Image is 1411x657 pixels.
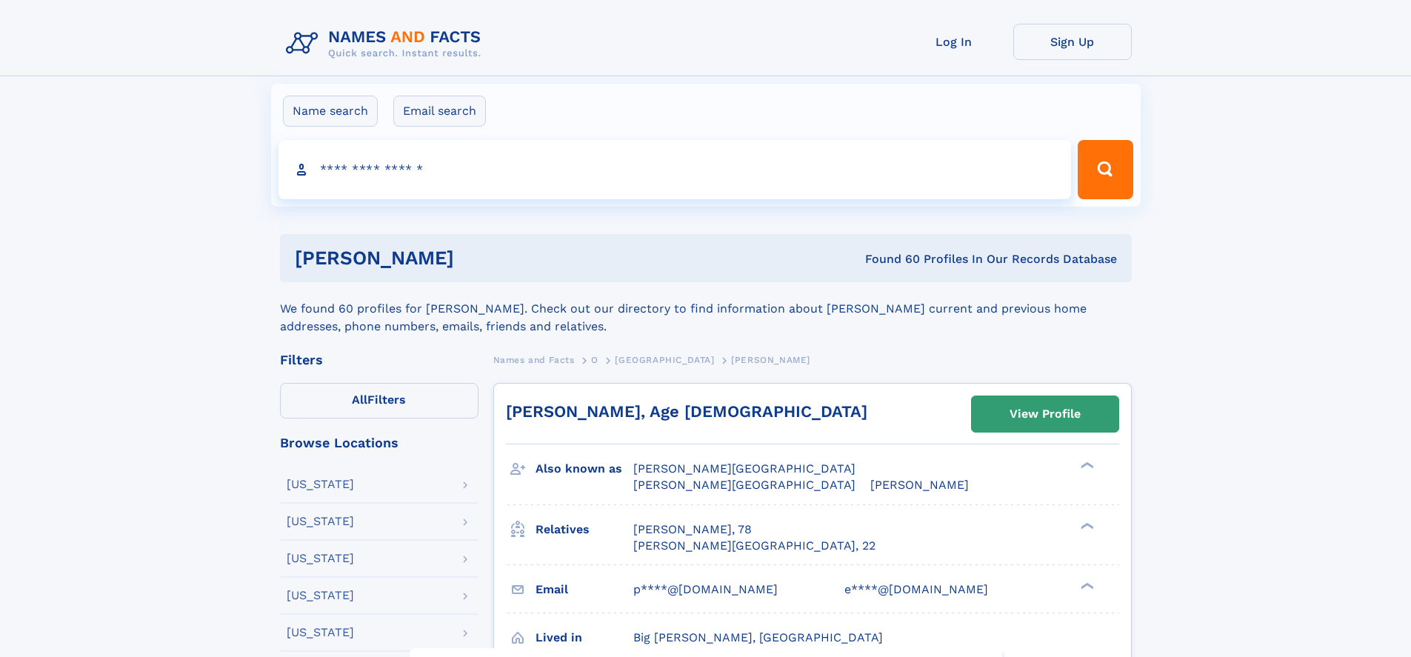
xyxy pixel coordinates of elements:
label: Filters [280,383,478,418]
a: View Profile [972,396,1118,432]
div: Filters [280,353,478,367]
a: [PERSON_NAME], Age [DEMOGRAPHIC_DATA] [506,402,867,421]
div: ❯ [1077,581,1095,590]
a: [PERSON_NAME][GEOGRAPHIC_DATA], 22 [633,538,875,554]
label: Name search [283,96,378,127]
label: Email search [393,96,486,127]
h3: Email [536,577,633,602]
div: We found 60 profiles for [PERSON_NAME]. Check out our directory to find information about [PERSON... [280,282,1132,336]
span: All [352,393,367,407]
span: [PERSON_NAME][GEOGRAPHIC_DATA] [633,461,855,476]
h3: Also known as [536,456,633,481]
div: Browse Locations [280,436,478,450]
div: ❯ [1077,461,1095,470]
button: Search Button [1078,140,1133,199]
div: Found 60 Profiles In Our Records Database [659,251,1117,267]
h3: Relatives [536,517,633,542]
a: Names and Facts [493,350,575,369]
a: O [591,350,598,369]
div: [US_STATE] [287,553,354,564]
div: [US_STATE] [287,627,354,638]
input: search input [278,140,1072,199]
span: [PERSON_NAME][GEOGRAPHIC_DATA] [633,478,855,492]
span: [PERSON_NAME] [870,478,969,492]
h1: [PERSON_NAME] [295,249,660,267]
div: [US_STATE] [287,516,354,527]
span: [PERSON_NAME] [731,355,810,365]
div: [US_STATE] [287,478,354,490]
img: Logo Names and Facts [280,24,493,64]
a: Sign Up [1013,24,1132,60]
div: [US_STATE] [287,590,354,601]
div: ❯ [1077,521,1095,530]
span: Big [PERSON_NAME], [GEOGRAPHIC_DATA] [633,630,883,644]
h3: Lived in [536,625,633,650]
a: Log In [895,24,1013,60]
a: [GEOGRAPHIC_DATA] [615,350,714,369]
div: View Profile [1010,397,1081,431]
a: [PERSON_NAME], 78 [633,521,752,538]
span: [GEOGRAPHIC_DATA] [615,355,714,365]
span: O [591,355,598,365]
